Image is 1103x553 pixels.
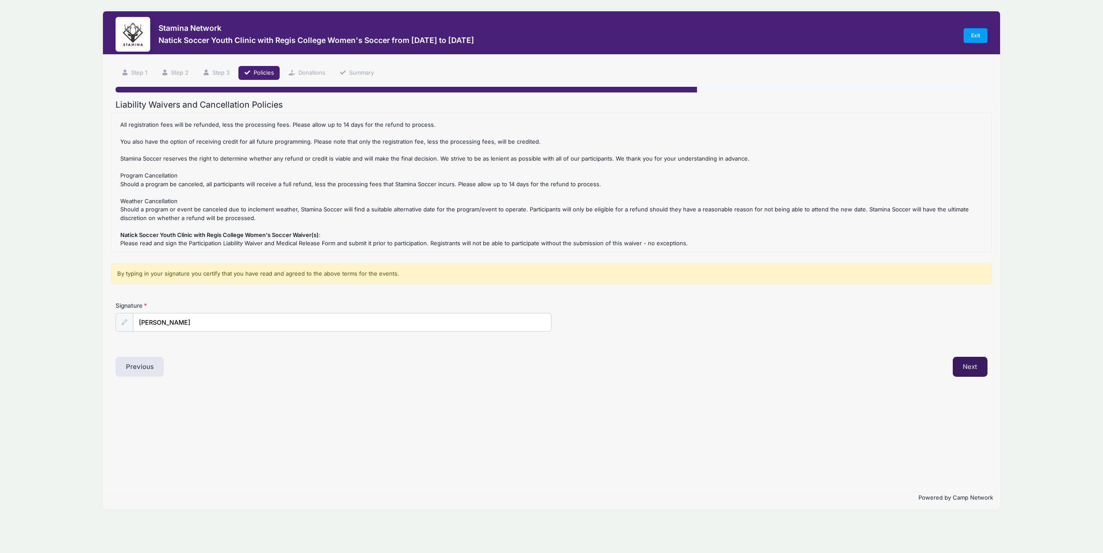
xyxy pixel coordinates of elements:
[155,66,194,80] a: Step 2
[116,301,334,310] label: Signature
[110,494,993,502] p: Powered by Camp Network
[133,313,551,332] input: Enter first and last name
[197,66,235,80] a: Step 3
[116,357,164,377] button: Previous
[953,357,988,377] button: Next
[111,263,992,284] div: By typing in your signature you certify that you have read and agreed to the above terms for the ...
[159,36,474,45] h3: Natick Soccer Youth Clinic with Regis College Women's Soccer from [DATE] to [DATE]
[238,66,280,80] a: Policies
[159,23,474,33] h3: Stamina Network
[964,28,988,43] a: Exit
[116,66,153,80] a: Step 1
[120,231,319,238] strong: Natick Soccer Youth Clinic with Regis College Women's Soccer Waiver(s)
[283,66,331,80] a: Donations
[334,66,380,80] a: Summary
[116,117,987,247] div: : Refunds and Credits We understand that at times you may need to cancel a player's registration ...
[116,100,987,110] h2: Liability Waivers and Cancellation Policies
